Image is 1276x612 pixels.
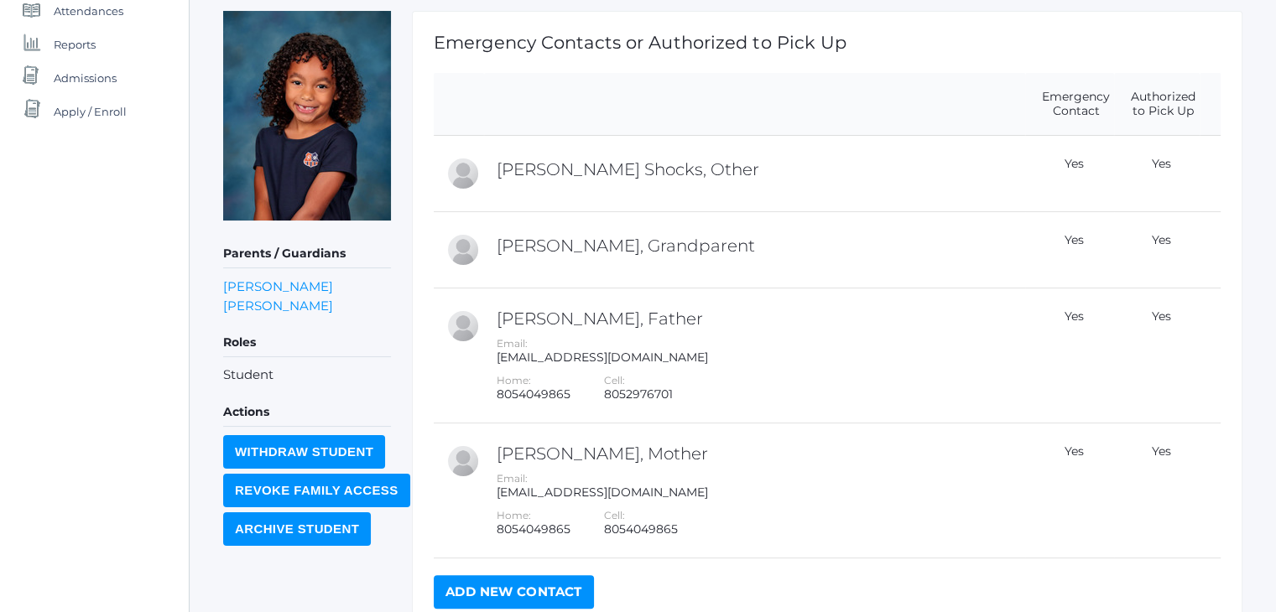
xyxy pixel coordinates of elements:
input: Revoke Family Access [223,474,410,507]
div: 8052976701 [604,387,673,402]
label: Email: [497,337,528,350]
label: Cell: [604,374,625,386]
td: Yes [1025,288,1114,423]
h2: [PERSON_NAME], Father [497,309,1021,328]
th: Authorized to Pick Up [1114,73,1200,136]
div: 8054049865 [497,387,570,402]
span: Reports [54,28,96,61]
h5: Roles [223,329,391,357]
a: Add New Contact [434,575,594,609]
div: [EMAIL_ADDRESS][DOMAIN_NAME] [497,485,1021,500]
td: Yes [1025,136,1114,212]
td: Yes [1114,288,1200,423]
h2: [PERSON_NAME], Grandparent [497,236,1021,255]
div: Mikayla Shocks [446,444,480,478]
h5: Actions [223,398,391,427]
li: Student [223,366,391,385]
td: Yes [1114,212,1200,288]
label: Home: [497,374,531,386]
a: [PERSON_NAME] [223,296,333,315]
th: Emergency Contact [1025,73,1114,136]
div: Tracy Speranza [446,233,480,267]
div: ADRIAN SHOCKS [446,309,480,343]
div: 8054049865 [497,522,570,537]
div: [EMAIL_ADDRESS][DOMAIN_NAME] [497,350,1021,365]
h2: [PERSON_NAME], Mother [497,444,1021,463]
h2: [PERSON_NAME] Shocks, Other [497,160,1021,179]
h1: Emergency Contacts or Authorized to Pick Up [434,33,1221,52]
img: Luca Shocks [223,11,391,220]
td: Yes [1114,423,1200,558]
td: Yes [1114,136,1200,212]
span: Apply / Enroll [54,95,127,128]
input: Archive Student [223,512,371,546]
input: Withdraw Student [223,435,385,469]
label: Home: [497,509,531,521]
td: Yes [1025,212,1114,288]
label: Cell: [604,509,625,521]
div: 8054049865 [604,522,678,537]
h5: Parents / Guardians [223,240,391,268]
a: [PERSON_NAME] [223,277,333,296]
label: Email: [497,472,528,485]
td: Yes [1025,423,1114,558]
span: Admissions [54,61,117,95]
